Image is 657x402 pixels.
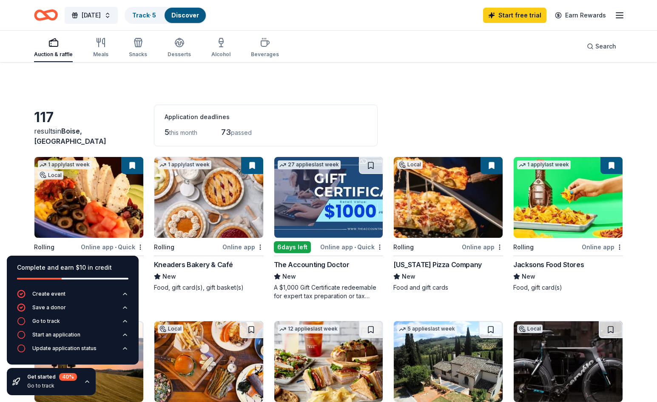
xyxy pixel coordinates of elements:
div: Meals [93,51,108,58]
img: Image for Tri Town Bicycles [514,321,623,402]
button: Snacks [129,34,147,62]
button: Start an application [17,331,128,344]
span: • [115,244,117,251]
div: Rolling [34,242,54,252]
div: Online app [582,242,623,252]
div: Local [158,325,183,333]
img: Image for Idaho Pizza Company [394,157,503,238]
div: Snacks [129,51,147,58]
img: Image for McAlister's Deli [274,321,383,402]
a: Earn Rewards [550,8,611,23]
div: Online app [462,242,503,252]
div: Save a donor [32,304,66,311]
div: Food, gift card(s), gift basket(s) [154,283,264,292]
div: Go to track [32,318,60,325]
div: Online app Quick [81,242,144,252]
a: Image for Jacksons Food Stores1 applylast weekRollingOnline appJacksons Food StoresNewFood, gift ... [513,157,623,292]
span: New [162,271,176,282]
div: [US_STATE] Pizza Company [393,259,481,270]
a: Start free trial [483,8,546,23]
div: Beverages [251,51,279,58]
div: Start an application [32,331,80,338]
div: 117 [34,109,144,126]
div: 1 apply last week [38,160,91,169]
button: Save a donor [17,303,128,317]
div: 6 days left [274,241,311,253]
a: Home [34,5,58,25]
div: Rolling [393,242,414,252]
img: Image for The Accounting Doctor [274,157,383,238]
span: in [34,127,106,145]
div: Go to track [27,382,77,389]
div: Local [397,160,423,169]
div: Local [517,325,543,333]
a: Track· 5 [132,11,156,19]
div: The Accounting Doctor [274,259,350,270]
span: 73 [221,128,231,137]
div: Get started [27,373,77,381]
div: Alcohol [211,51,230,58]
div: Food, gift card(s) [513,283,623,292]
div: 5 applies last week [397,325,457,334]
div: A $1,000 Gift Certificate redeemable for expert tax preparation or tax resolution services—recipi... [274,283,384,300]
span: passed [231,129,252,136]
img: Image for Fork Restaurant [154,321,263,402]
button: Go to track [17,317,128,331]
a: Image for The Accounting Doctor27 applieslast week6days leftOnline app•QuickThe Accounting Doctor... [274,157,384,300]
span: New [402,271,415,282]
div: results [34,126,144,146]
img: Image for Kneaders Bakery & Café [154,157,263,238]
button: Alcohol [211,34,230,62]
div: Complete and earn $10 in credit [17,262,128,273]
button: Desserts [168,34,191,62]
button: Beverages [251,34,279,62]
button: Create event [17,290,128,303]
img: Image for Villa Sogni D’Oro [394,321,503,402]
div: Food and gift cards [393,283,503,292]
span: 5 [165,128,169,137]
div: 12 applies last week [278,325,339,334]
span: New [282,271,296,282]
div: Auction & raffle [34,51,73,58]
div: Online app Quick [320,242,383,252]
button: [DATE] [65,7,118,24]
div: Application deadlines [165,112,367,122]
a: Discover [171,11,199,19]
a: Image for Kneaders Bakery & Café1 applylast weekRollingOnline appKneaders Bakery & CaféNewFood, g... [154,157,264,292]
button: Search [580,38,623,55]
span: Boise, [GEOGRAPHIC_DATA] [34,127,106,145]
img: Image for Cafe Yumm! [34,157,143,238]
span: this month [169,129,197,136]
div: Jacksons Food Stores [513,259,584,270]
a: Image for Cafe Yumm!1 applylast weekLocalRollingOnline app•QuickCafe Yumm!NewFood, gift card(s) [34,157,144,292]
div: Rolling [513,242,534,252]
a: Image for Idaho Pizza CompanyLocalRollingOnline app[US_STATE] Pizza CompanyNewFood and gift cards [393,157,503,292]
div: Online app [222,242,264,252]
div: Rolling [154,242,174,252]
div: 27 applies last week [278,160,341,169]
button: Auction & raffle [34,34,73,62]
div: 1 apply last week [517,160,571,169]
div: Update application status [32,345,97,352]
div: Kneaders Bakery & Café [154,259,233,270]
span: Search [595,41,616,51]
div: Create event [32,291,65,297]
div: Desserts [168,51,191,58]
div: 40 % [59,373,77,381]
button: Update application status [17,344,128,358]
span: New [522,271,535,282]
button: Meals [93,34,108,62]
div: 1 apply last week [158,160,211,169]
img: Image for Jacksons Food Stores [514,157,623,238]
button: Track· 5Discover [125,7,207,24]
span: • [354,244,356,251]
div: Local [38,171,63,180]
span: [DATE] [82,10,101,20]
